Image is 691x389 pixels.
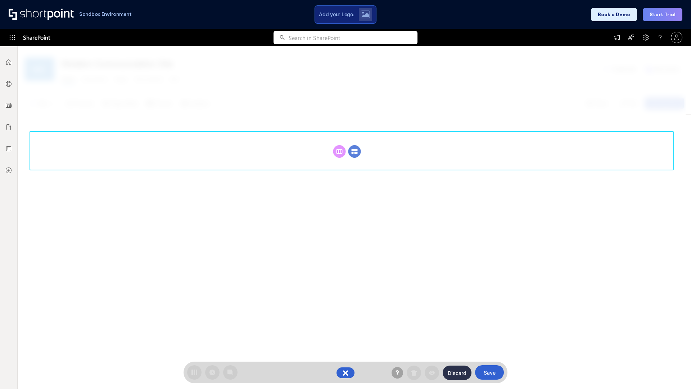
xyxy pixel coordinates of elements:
span: Add your Logo: [319,11,354,18]
button: Discard [443,366,471,380]
h1: Sandbox Environment [79,12,132,16]
img: Upload logo [361,10,370,18]
iframe: Chat Widget [655,354,691,389]
button: Book a Demo [591,8,637,21]
button: Start Trial [643,8,682,21]
input: Search in SharePoint [289,31,417,44]
span: SharePoint [23,29,50,46]
button: Save [475,365,504,380]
